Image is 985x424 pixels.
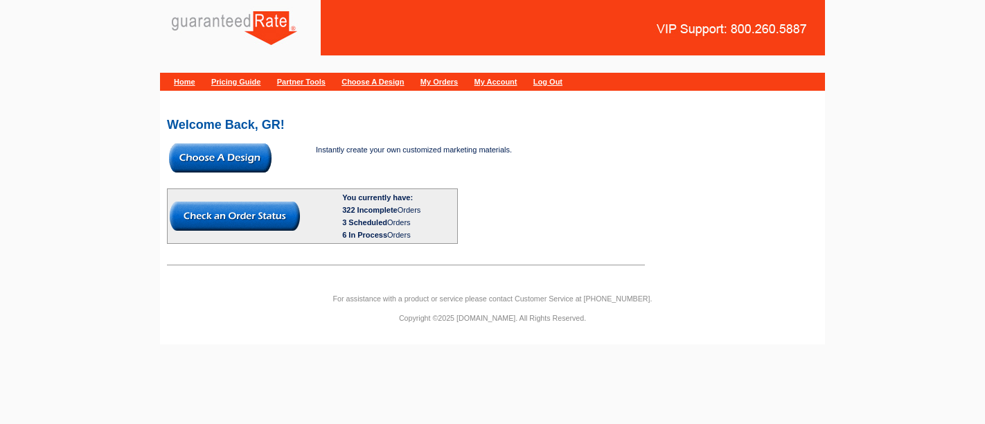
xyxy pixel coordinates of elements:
[341,78,404,86] a: Choose A Design
[533,78,562,86] a: Log Out
[316,145,512,154] span: Instantly create your own customized marketing materials.
[169,143,272,173] img: button-choose-design.gif
[170,202,300,231] img: button-check-order-status.gif
[342,193,413,202] b: You currently have:
[342,206,397,214] span: 322 Incomplete
[342,218,387,227] span: 3 Scheduled
[420,78,458,86] a: My Orders
[160,292,825,305] p: For assistance with a product or service please contact Customer Service at [PHONE_NUMBER].
[474,78,517,86] a: My Account
[342,231,387,239] span: 6 In Process
[160,312,825,324] p: Copyright ©2025 [DOMAIN_NAME]. All Rights Reserved.
[174,78,195,86] a: Home
[167,118,818,131] h2: Welcome Back, GR!
[211,78,261,86] a: Pricing Guide
[277,78,326,86] a: Partner Tools
[342,204,455,241] div: Orders Orders Orders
